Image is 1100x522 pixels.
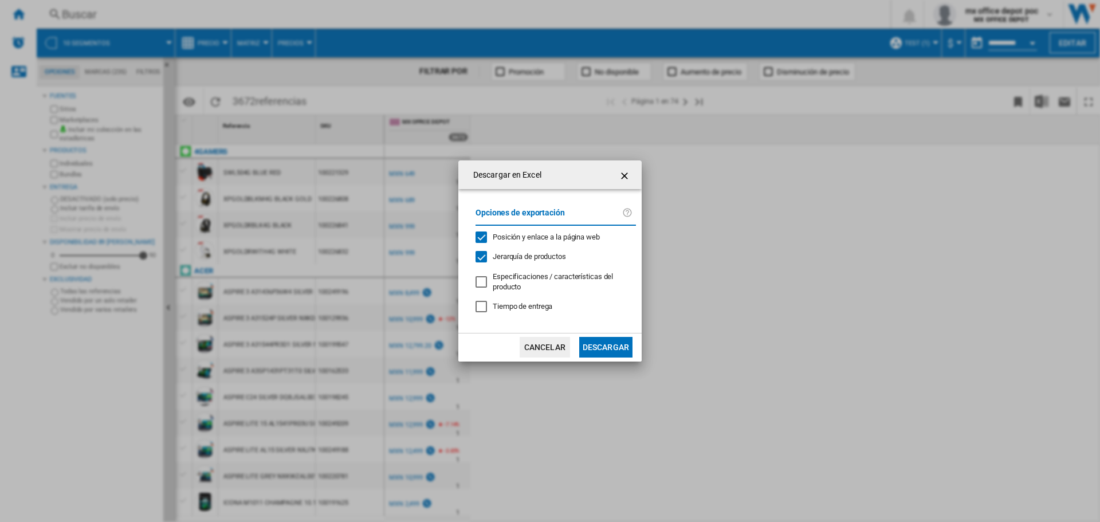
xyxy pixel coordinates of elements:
div: Solo se aplica a la Visión Categoría [493,272,627,292]
span: Especificaciones / características del producto [493,272,613,291]
span: Tiempo de entrega [493,302,552,311]
button: Cancelar [520,337,570,358]
md-checkbox: Posición y enlace a la página web [476,231,627,242]
span: Posición y enlace a la página web [493,233,600,241]
button: Descargar [579,337,632,358]
md-checkbox: Jerarquía de productos [476,252,627,262]
span: Jerarquía de productos [493,252,566,261]
h4: Descargar en Excel [467,170,541,181]
button: getI18NText('BUTTONS.CLOSE_DIALOG') [614,163,637,186]
label: Opciones de exportación [476,206,622,227]
md-checkbox: Tiempo de entrega [476,301,636,312]
ng-md-icon: getI18NText('BUTTONS.CLOSE_DIALOG') [619,169,632,183]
